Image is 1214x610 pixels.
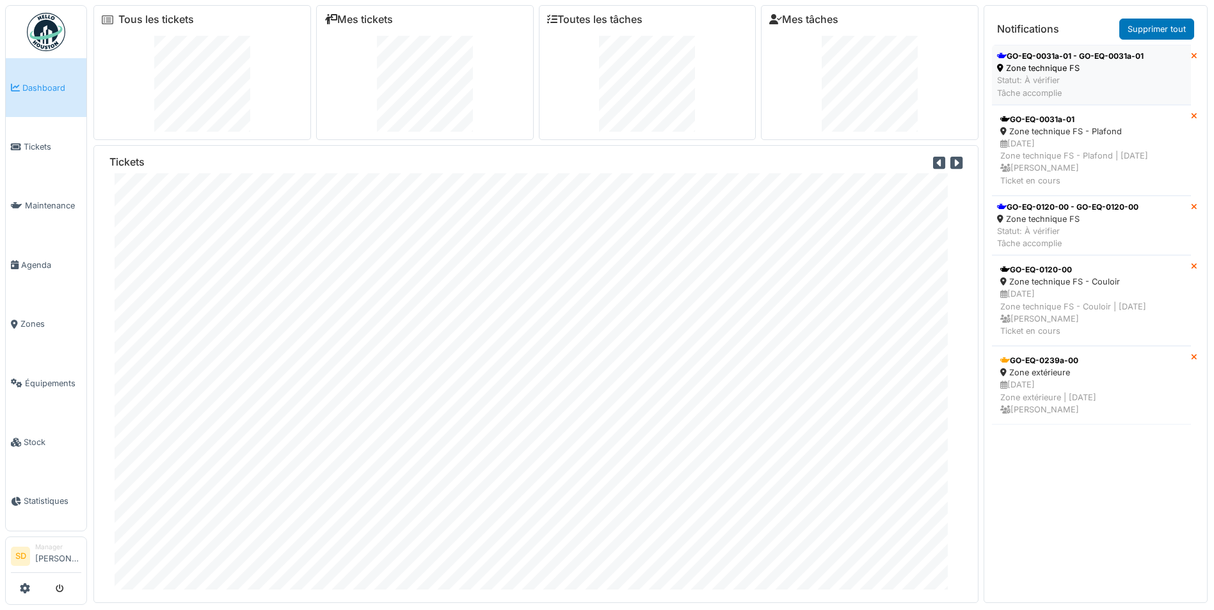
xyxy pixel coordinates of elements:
div: GO-EQ-0031a-01 - GO-EQ-0031a-01 [997,51,1144,62]
a: Mes tâches [769,13,838,26]
a: Dashboard [6,58,86,117]
a: GO-EQ-0120-00 - GO-EQ-0120-00 Zone technique FS Statut: À vérifierTâche accomplie [992,196,1191,256]
div: Statut: À vérifier Tâche accomplie [997,225,1138,249]
div: GO-EQ-0031a-01 [1000,114,1183,125]
div: [DATE] Zone technique FS - Couloir | [DATE] [PERSON_NAME] Ticket en cours [1000,288,1183,337]
div: Zone technique FS - Couloir [1000,276,1183,288]
a: Équipements [6,354,86,412]
li: [PERSON_NAME] [35,542,81,570]
div: Zone technique FS [997,213,1138,225]
a: GO-EQ-0120-00 Zone technique FS - Couloir [DATE]Zone technique FS - Couloir | [DATE] [PERSON_NAME... [992,255,1191,346]
li: SD [11,547,30,566]
div: Statut: À vérifier Tâche accomplie [997,74,1144,98]
a: Stock [6,412,86,471]
span: Statistiques [24,495,81,507]
a: GO-EQ-0031a-01 Zone technique FS - Plafond [DATE]Zone technique FS - Plafond | [DATE] [PERSON_NAM... [992,105,1191,196]
a: SD Manager[PERSON_NAME] [11,542,81,573]
h6: Tickets [109,156,145,168]
h6: Notifications [997,23,1059,35]
span: Stock [24,436,81,448]
a: Zones [6,295,86,354]
a: Supprimer tout [1119,19,1194,40]
span: Zones [20,318,81,330]
div: [DATE] Zone extérieure | [DATE] [PERSON_NAME] [1000,379,1183,416]
a: Mes tickets [324,13,393,26]
a: Agenda [6,235,86,294]
span: Tickets [24,141,81,153]
span: Maintenance [25,199,81,212]
a: Statistiques [6,472,86,531]
a: Tous les tickets [118,13,194,26]
img: Badge_color-CXgf-gQk.svg [27,13,65,51]
a: Tickets [6,117,86,176]
div: GO-EQ-0239a-00 [1000,355,1183,366]
div: GO-EQ-0120-00 [1000,264,1183,276]
a: Toutes les tâches [547,13,643,26]
div: GO-EQ-0120-00 - GO-EQ-0120-00 [997,201,1138,213]
a: GO-EQ-0031a-01 - GO-EQ-0031a-01 Zone technique FS Statut: À vérifierTâche accomplie [992,45,1191,105]
div: [DATE] Zone technique FS - Plafond | [DATE] [PERSON_NAME] Ticket en cours [1000,137,1183,187]
div: Zone extérieure [1000,366,1183,379]
a: Maintenance [6,176,86,235]
a: GO-EQ-0239a-00 Zone extérieure [DATE]Zone extérieure | [DATE] [PERSON_NAME] [992,346,1191,425]
span: Dashboard [22,82,81,94]
div: Manager [35,542,81,552]
span: Agenda [21,259,81,271]
div: Zone technique FS [997,62,1144,74]
div: Zone technique FS - Plafond [1000,125,1183,137]
span: Équipements [25,377,81,389]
